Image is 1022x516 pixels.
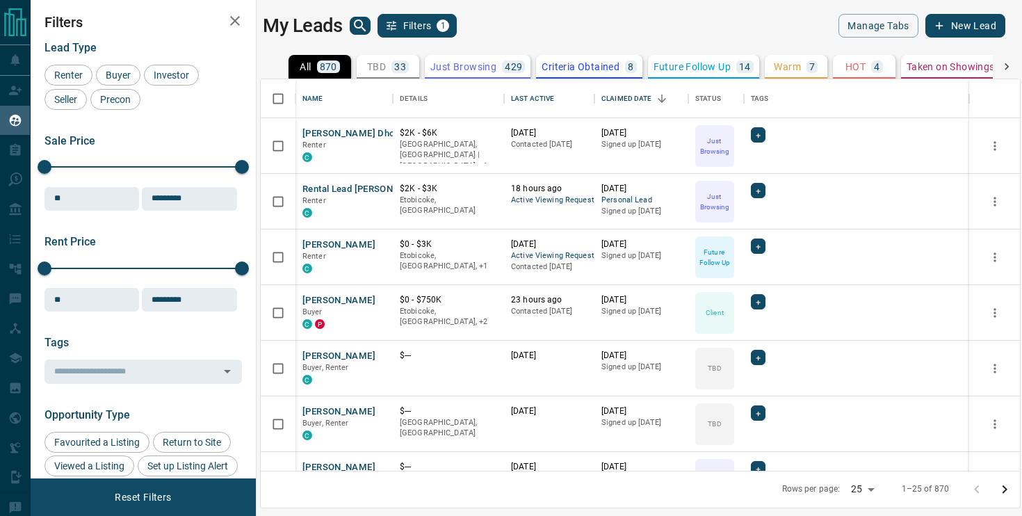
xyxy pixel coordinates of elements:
span: + [756,184,761,197]
button: [PERSON_NAME] Dhotijotawala [302,127,437,140]
p: [DATE] [511,127,587,139]
button: [PERSON_NAME] [302,350,375,363]
span: + [756,350,761,364]
h1: My Leads [263,15,343,37]
span: Opportunity Type [44,408,130,421]
p: [DATE] [511,461,587,473]
span: Tags [44,336,69,349]
div: Buyer [96,65,140,86]
div: Status [695,79,721,118]
p: HOT [845,62,866,72]
div: Name [295,79,393,118]
span: + [756,406,761,420]
p: $2K - $3K [400,183,497,195]
div: + [751,127,765,143]
span: Lead Type [44,41,97,54]
button: Manage Tabs [838,14,918,38]
span: Personal Lead [601,195,681,207]
p: [DATE] [601,127,681,139]
div: condos.ca [302,319,312,329]
div: + [751,239,765,254]
button: more [984,469,1005,490]
div: Tags [744,79,969,118]
div: Details [393,79,504,118]
p: [DATE] [601,183,681,195]
div: Precon [90,89,140,110]
button: more [984,358,1005,379]
p: 8 [628,62,633,72]
button: more [984,414,1005,435]
div: Claimed Date [594,79,688,118]
p: [DATE] [601,461,681,473]
span: Renter [302,252,326,261]
p: Just Browsing [697,469,733,490]
p: TBD [367,62,386,72]
p: [DATE] [601,239,681,250]
p: Rows per page: [782,483,841,495]
p: Future Follow Up [697,247,733,268]
span: Favourited a Listing [49,437,145,448]
div: Seller [44,89,87,110]
button: Open [218,362,237,381]
span: Sale Price [44,134,95,147]
span: Buyer, Renter [302,363,349,372]
p: Signed up [DATE] [601,139,681,150]
p: Signed up [DATE] [601,206,681,217]
p: 870 [320,62,337,72]
p: Toronto, Vaughan [400,306,497,328]
div: 25 [845,479,879,499]
span: Buyer [101,70,136,81]
p: 14 [739,62,751,72]
button: Reset Filters [106,485,180,509]
span: Buyer [302,307,323,316]
span: Buyer, Renter [302,419,349,428]
span: Active Viewing Request [511,250,587,262]
div: Viewed a Listing [44,455,134,476]
span: Return to Site [158,437,226,448]
div: condos.ca [302,430,312,440]
button: [PERSON_NAME] [302,294,375,307]
p: $0 - $750K [400,294,497,306]
div: Set up Listing Alert [138,455,238,476]
button: Go to next page [991,476,1019,503]
div: Claimed Date [601,79,652,118]
div: + [751,461,765,476]
h2: Filters [44,14,242,31]
p: 4 [874,62,879,72]
p: Etobicoke, [GEOGRAPHIC_DATA] [400,195,497,216]
span: Rent Price [44,235,96,248]
p: 1–25 of 870 [902,483,949,495]
span: + [756,462,761,476]
p: $--- [400,461,497,473]
div: + [751,405,765,421]
p: Just Browsing [430,62,496,72]
p: Signed up [DATE] [601,417,681,428]
div: Return to Site [153,432,231,453]
p: TBD [708,363,721,373]
p: Contacted [DATE] [511,261,587,273]
p: [GEOGRAPHIC_DATA], [GEOGRAPHIC_DATA] [400,417,497,439]
div: condos.ca [302,208,312,218]
p: Signed up [DATE] [601,306,681,317]
div: Last Active [511,79,554,118]
div: Details [400,79,428,118]
button: [PERSON_NAME] [302,239,375,252]
p: Mississauga [400,250,497,272]
button: Sort [652,89,672,108]
p: Signed up [DATE] [601,362,681,373]
span: + [756,295,761,309]
div: condos.ca [302,152,312,162]
p: Just Browsing [697,191,733,212]
span: Investor [149,70,194,81]
div: Investor [144,65,199,86]
p: 429 [505,62,522,72]
div: Tags [751,79,769,118]
button: more [984,247,1005,268]
button: [PERSON_NAME] [302,405,375,419]
p: 18 hours ago [511,183,587,195]
div: Name [302,79,323,118]
span: Precon [95,94,136,105]
span: Seller [49,94,82,105]
button: search button [350,17,371,35]
div: condos.ca [302,264,312,273]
